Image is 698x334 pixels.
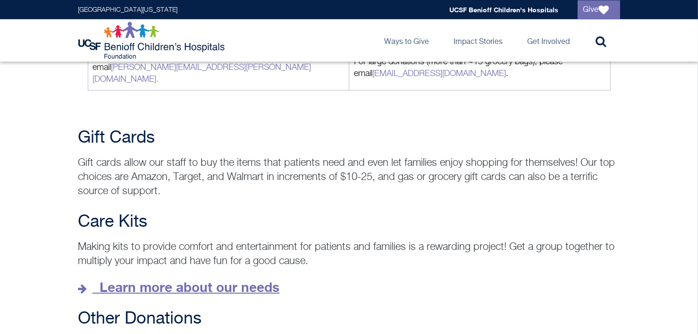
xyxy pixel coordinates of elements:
a: Impact Stories [446,19,511,62]
a: Learn more about our needs [78,282,280,295]
a: Get Involved [520,19,578,62]
h2: Gift Cards [78,128,620,147]
p: Gift cards allow our staff to buy the items that patients need and even let families enjoy shoppi... [78,156,620,198]
a: [GEOGRAPHIC_DATA][US_STATE] [78,7,178,13]
img: Logo for UCSF Benioff Children's Hospitals Foundation [78,22,227,60]
strong: Learn more about our needs [100,279,280,295]
p: Making kits to provide comfort and entertainment for patients and families is a rewarding project... [78,240,620,268]
a: [EMAIL_ADDRESS][DOMAIN_NAME] [372,69,506,78]
a: [PERSON_NAME][EMAIL_ADDRESS][PERSON_NAME][DOMAIN_NAME]. [93,63,311,84]
h2: Care Kits [78,213,620,231]
a: Ways to Give [377,19,437,62]
p: For large donations (more than ~15 grocery bags), please email [93,50,345,86]
a: UCSF Benioff Children's Hospitals [450,6,559,14]
a: Give [578,0,620,19]
p: For large donations (more than ~15 grocery bags), please email . [354,56,605,80]
h2: Other Donations [78,309,620,328]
